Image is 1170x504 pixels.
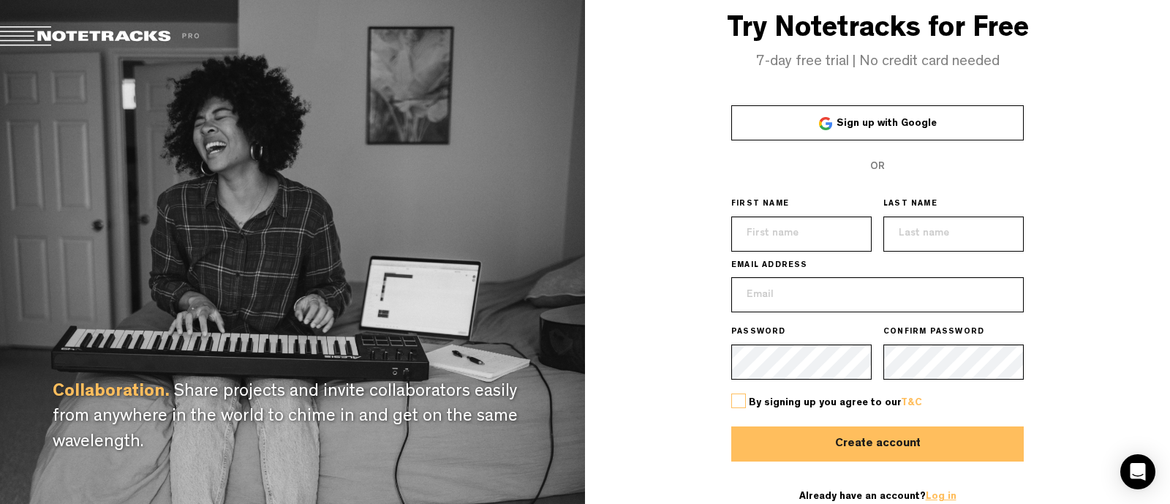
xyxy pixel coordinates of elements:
[749,398,922,408] span: By signing up you agree to our
[585,15,1170,47] h3: Try Notetracks for Free
[731,327,786,339] span: PASSWORD
[901,398,922,408] a: T&C
[731,277,1024,312] input: Email
[585,54,1170,70] h4: 7-day free trial | No credit card needed
[799,492,956,502] span: Already have an account?
[53,384,170,402] span: Collaboration.
[883,199,937,211] span: LAST NAME
[53,384,518,452] span: Share projects and invite collaborators easily from anywhere in the world to chime in and get on ...
[1120,454,1155,489] div: Open Intercom Messenger
[731,426,1024,462] button: Create account
[731,217,872,252] input: First name
[837,119,937,129] span: Sign up with Google
[731,260,808,272] span: EMAIL ADDRESS
[883,327,984,339] span: CONFIRM PASSWORD
[731,199,789,211] span: FIRST NAME
[883,217,1024,252] input: Last name
[926,492,956,502] a: Log in
[870,162,885,172] span: OR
